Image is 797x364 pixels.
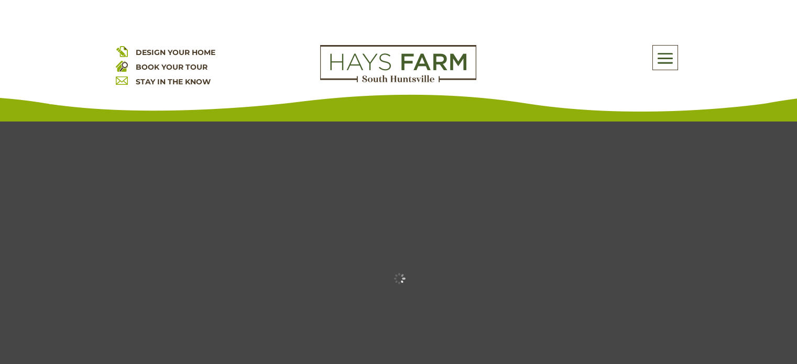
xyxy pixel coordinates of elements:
a: hays farm homes huntsville development [320,75,476,85]
img: design your home [116,45,128,57]
a: DESIGN YOUR HOME [136,48,215,57]
a: STAY IN THE KNOW [136,77,211,86]
a: BOOK YOUR TOUR [136,62,208,72]
img: Logo [320,45,476,83]
img: book your home tour [116,60,128,72]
